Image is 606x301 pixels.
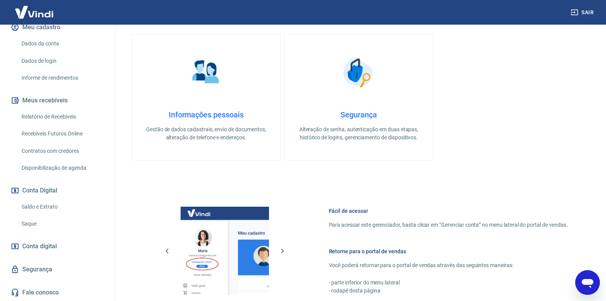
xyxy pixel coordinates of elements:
a: Relatório de Recebíveis [18,109,106,125]
span: Conta digital [22,241,57,252]
p: Gestão de dados cadastrais, envio de documentos, alteração de telefone e endereços. [144,125,268,142]
p: - rodapé desta página [329,287,568,295]
button: Meu cadastro [9,19,106,36]
h4: Informações pessoais [144,110,268,119]
img: Vindi [9,0,59,24]
img: Imagem da dashboard mostrando o botão de gerenciar conta na sidebar no lado esquerdo [181,207,269,295]
iframe: Botão para abrir a janela de mensagens, conversa em andamento [575,270,600,295]
img: Informações pessoais [187,53,225,92]
a: Saque [18,216,106,232]
a: Conta digital [9,238,106,255]
a: Saldo e Extrato [18,199,106,215]
img: Segurança [339,53,378,92]
a: SegurançaSegurançaAlteração de senha, autenticação em duas etapas, histórico de logins, gerenciam... [284,34,433,161]
a: Disponibilização de agenda [18,160,106,176]
p: Você poderá retornar para o portal de vendas através das seguintes maneiras: [329,261,568,269]
a: Contratos com credores [18,143,106,159]
button: Sair [569,5,597,20]
a: Segurança [9,261,106,278]
a: Informações pessoaisInformações pessoaisGestão de dados cadastrais, envio de documentos, alteraçã... [131,34,281,161]
button: Conta Digital [9,182,106,199]
button: Meus recebíveis [9,92,106,109]
h6: Fácil de acessar [329,207,568,215]
p: Para acessar este gerenciador, basta clicar em “Gerenciar conta” no menu lateral do portal de ven... [329,221,568,229]
p: Alteração de senha, autenticação em duas etapas, histórico de logins, gerenciamento de dispositivos. [297,125,421,142]
p: - parte inferior do menu lateral [329,279,568,287]
a: Dados de login [18,53,106,69]
a: Recebíveis Futuros Online [18,126,106,142]
a: Informe de rendimentos [18,70,106,86]
a: Dados da conta [18,36,106,52]
h4: Segurança [297,110,421,119]
h6: Retorne para o portal de vendas [329,247,568,255]
a: Fale conosco [9,284,106,301]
